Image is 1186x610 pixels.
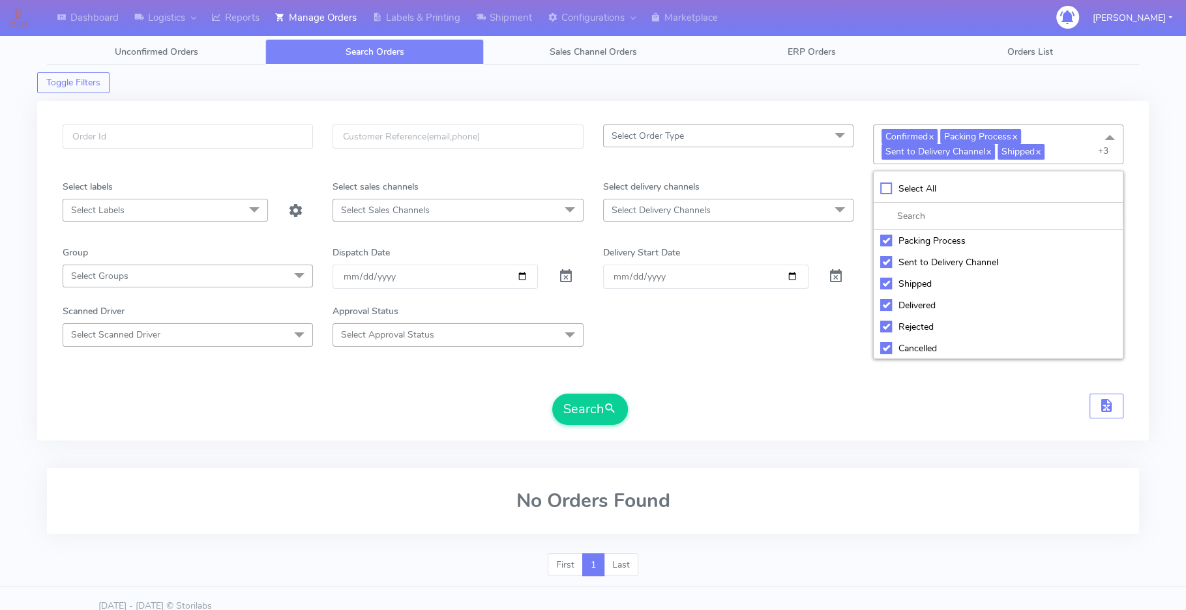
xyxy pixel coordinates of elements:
span: Select Approval Status [341,328,434,341]
label: Select delivery channels [603,180,700,194]
label: Select labels [63,180,113,194]
span: Select Groups [71,270,128,282]
label: Dispatch Date [333,246,390,259]
span: ERP Orders [788,46,836,58]
a: x [1011,129,1017,143]
div: Packing Process [880,234,1116,248]
span: Select Sales Channels [341,204,430,216]
div: Delivered [880,298,1116,312]
a: x [985,144,991,158]
a: 1 [582,553,604,577]
label: Group [63,246,88,259]
span: Shipped [998,144,1045,159]
input: Customer Reference(email,phone) [333,124,583,149]
span: Select Order Type [612,130,684,142]
span: Unconfirmed Orders [115,46,198,58]
span: Select Scanned Driver [71,328,160,341]
button: Toggle Filters [37,72,110,93]
label: Approval Status [333,304,398,318]
button: Search [552,394,628,425]
input: Order Id [63,124,313,149]
span: Confirmed [882,129,938,144]
h2: No Orders Found [63,490,1123,512]
a: x [1035,144,1041,158]
div: Cancelled [880,341,1116,355]
label: Delivery Start Date [603,246,680,259]
label: Scanned Driver [63,304,125,318]
span: Sales Channel Orders [550,46,637,58]
span: Search Orders [346,46,404,58]
a: x [928,129,934,143]
div: Rejected [880,320,1116,334]
div: Sent to Delivery Channel [880,255,1116,269]
label: Select sales channels [333,180,419,194]
span: Select Delivery Channels [612,204,711,216]
input: multiselect-search [880,209,1116,223]
button: [PERSON_NAME] [1083,5,1182,31]
span: +3 [1098,145,1112,157]
div: Shipped [880,277,1116,291]
span: Select Labels [71,204,125,216]
ul: Tabs [47,39,1139,65]
span: Sent to Delivery Channel [882,144,995,159]
span: Packing Process [940,129,1021,144]
span: Orders List [1007,46,1053,58]
div: Select All [880,182,1116,196]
